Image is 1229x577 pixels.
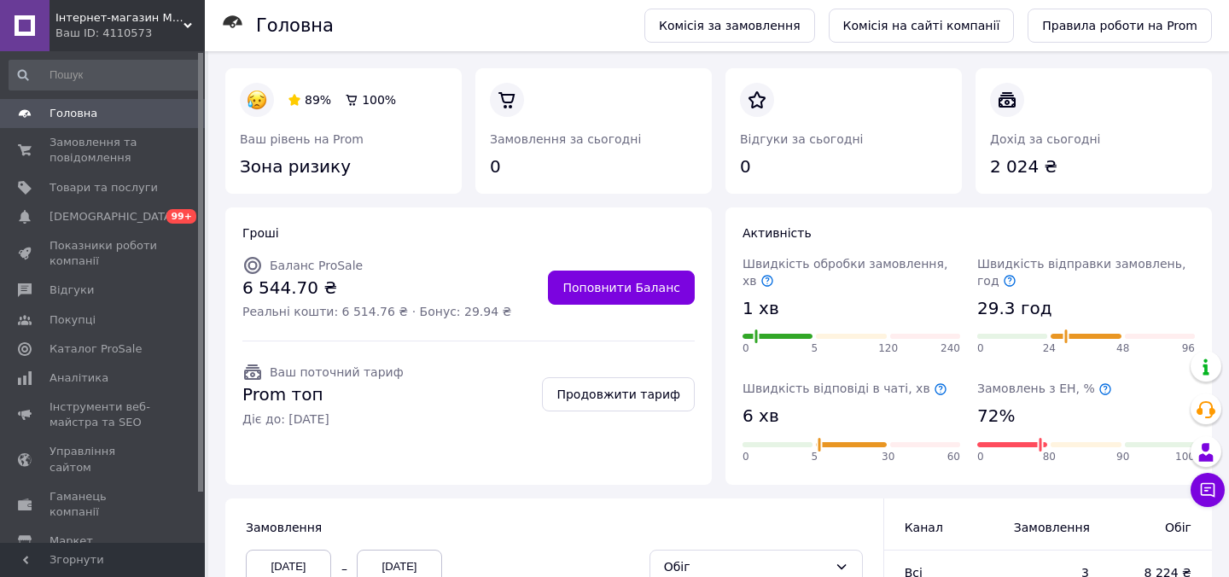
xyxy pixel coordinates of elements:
[1191,473,1225,507] button: Чат з покупцем
[743,226,812,240] span: Активність
[743,404,779,428] span: 6 хв
[878,341,898,356] span: 120
[1028,9,1212,43] a: Правила роботи на Prom
[50,370,108,386] span: Аналітика
[664,557,828,576] div: Обіг
[977,450,984,464] span: 0
[1123,519,1191,536] span: Обіг
[977,382,1112,395] span: Замовлень з ЕН, %
[1116,450,1129,464] span: 90
[743,382,947,395] span: Швидкість відповіді в чаті, хв
[270,365,404,379] span: Ваш поточний тариф
[644,9,815,43] a: Комісія за замовлення
[743,296,779,321] span: 1 хв
[50,180,158,195] span: Товари та послуги
[977,257,1185,288] span: Швидкість відправки замовлень, год
[55,26,205,41] div: Ваш ID: 4110573
[256,15,334,36] h1: Головна
[548,271,695,305] a: Поповнити Баланс
[812,450,818,464] span: 5
[50,341,142,357] span: Каталог ProSale
[270,259,363,272] span: Баланс ProSale
[50,283,94,298] span: Відгуки
[242,276,511,300] span: 6 544.70 ₴
[743,341,749,356] span: 0
[1182,341,1195,356] span: 96
[977,341,984,356] span: 0
[242,303,511,320] span: Реальні кошти: 6 514.76 ₴ · Бонус: 29.94 ₴
[50,135,158,166] span: Замовлення та повідомлення
[829,9,1015,43] a: Комісія на сайті компанії
[1043,341,1056,356] span: 24
[743,450,749,464] span: 0
[50,209,176,224] span: [DEMOGRAPHIC_DATA]
[242,382,404,407] span: Prom топ
[977,404,1015,428] span: 72%
[882,450,894,464] span: 30
[743,257,947,288] span: Швидкість обробки замовлення, хв
[50,533,93,549] span: Маркет
[166,209,196,224] span: 99+
[242,411,404,428] span: Діє до: [DATE]
[941,341,960,356] span: 240
[1014,519,1089,536] span: Замовлення
[50,444,158,475] span: Управління сайтом
[1175,450,1195,464] span: 100
[246,521,322,534] span: Замовлення
[812,341,818,356] span: 5
[55,10,183,26] span: Інтернет-магазин MegaBox
[242,226,279,240] span: Гроші
[362,93,396,107] span: 100%
[9,60,201,90] input: Пошук
[50,399,158,430] span: Інструменти веб-майстра та SEO
[905,521,943,534] span: Канал
[50,238,158,269] span: Показники роботи компанії
[305,93,331,107] span: 89%
[1116,341,1129,356] span: 48
[542,377,695,411] a: Продовжити тариф
[977,296,1051,321] span: 29.3 год
[947,450,960,464] span: 60
[50,489,158,520] span: Гаманець компанії
[1043,450,1056,464] span: 80
[50,312,96,328] span: Покупці
[50,106,97,121] span: Головна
